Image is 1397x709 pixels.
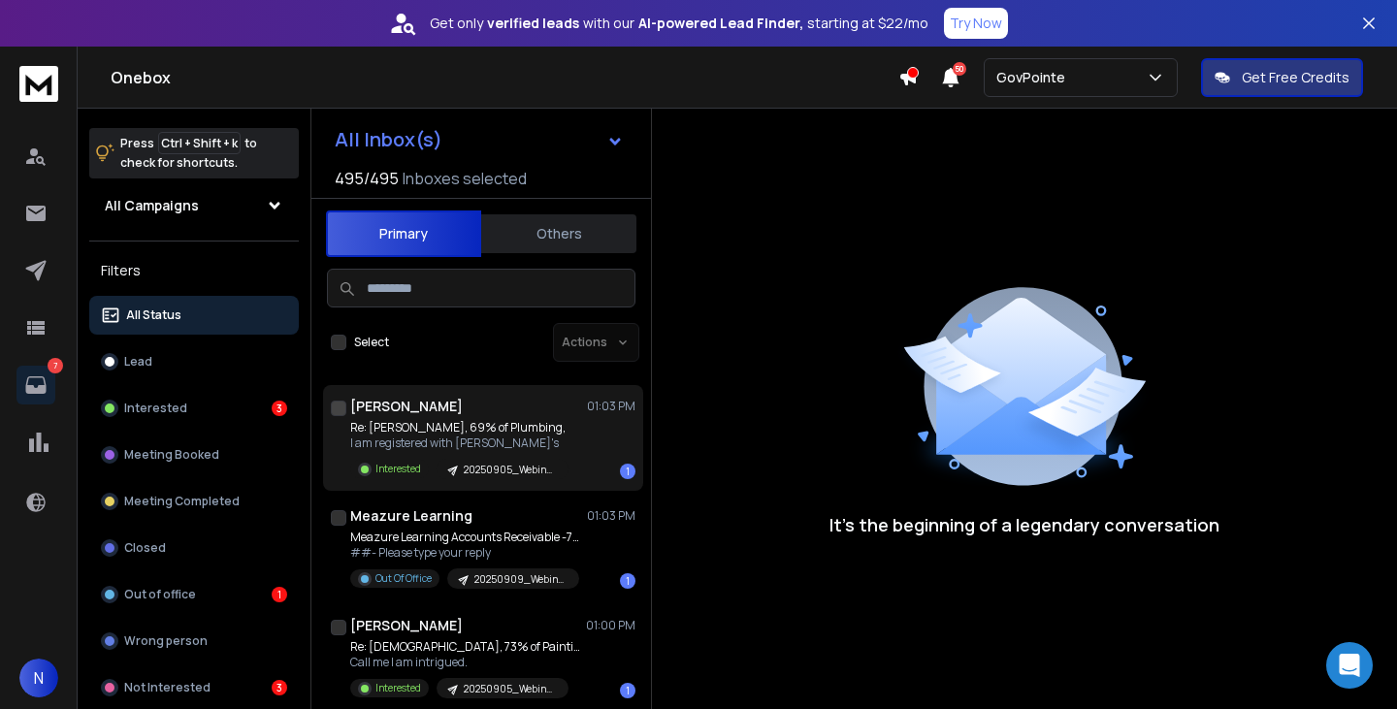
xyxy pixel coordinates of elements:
p: Interested [124,401,187,416]
h1: All Campaigns [105,196,199,215]
label: Select [354,335,389,350]
div: 1 [620,464,635,479]
p: Closed [124,540,166,556]
p: Re: [PERSON_NAME], 69% of Plumbing, [350,420,569,435]
p: 01:00 PM [586,618,635,633]
p: ##- Please type your reply [350,545,583,561]
p: GovPointe [996,68,1073,87]
h1: [PERSON_NAME] [350,616,463,635]
div: 1 [620,683,635,698]
p: 01:03 PM [587,508,635,524]
span: 495 / 495 [335,167,399,190]
p: Call me I am intrigued. [350,655,583,670]
p: Wrong person [124,633,208,649]
p: Out Of Office [375,571,432,586]
div: 1 [272,587,287,602]
button: N [19,659,58,697]
p: 7 [48,358,63,373]
button: Meeting Booked [89,435,299,474]
p: Meeting Booked [124,447,219,463]
h1: Meazure Learning [350,506,472,526]
div: 3 [272,401,287,416]
button: Others [481,212,636,255]
h1: All Inbox(s) [335,130,442,149]
p: Get only with our starting at $22/mo [430,14,928,33]
p: Try Now [950,14,1002,33]
p: I am registered with [PERSON_NAME]'s [350,435,569,451]
h1: [PERSON_NAME] [350,397,463,416]
strong: AI-powered Lead Finder, [638,14,803,33]
p: Interested [375,681,421,695]
p: Not Interested [124,680,211,695]
img: logo [19,66,58,102]
strong: verified leads [487,14,579,33]
button: Not Interested3 [89,668,299,707]
a: 7 [16,366,55,404]
button: All Campaigns [89,186,299,225]
button: Get Free Credits [1201,58,1363,97]
button: Meeting Completed [89,482,299,521]
p: Interested [375,462,421,476]
div: 1 [620,573,635,589]
h1: Onebox [111,66,898,89]
button: Lead [89,342,299,381]
div: 3 [272,680,287,695]
p: Re: [DEMOGRAPHIC_DATA], 73% of Painting [350,639,583,655]
p: Meazure Learning Accounts Receivable -7206771: [350,530,583,545]
button: Closed [89,529,299,567]
button: Try Now [944,8,1008,39]
span: 50 [953,62,966,76]
h3: Inboxes selected [403,167,527,190]
p: Meeting Completed [124,494,240,509]
p: All Status [126,307,181,323]
p: 20250905_Webinar-[PERSON_NAME](0910-11)-Nationwide Facility Support Contracts [464,682,557,696]
p: 20250909_Webinar-[PERSON_NAME](09011-0912)-NAICS EDU Support - Nationwide Contracts [474,572,568,587]
p: It’s the beginning of a legendary conversation [829,511,1219,538]
button: Primary [326,210,481,257]
h3: Filters [89,257,299,284]
p: Lead [124,354,152,370]
button: Interested3 [89,389,299,428]
button: All Status [89,296,299,335]
p: Press to check for shortcuts. [120,134,257,173]
span: Ctrl + Shift + k [158,132,241,154]
button: Out of office1 [89,575,299,614]
p: 01:03 PM [587,399,635,414]
p: Out of office [124,587,196,602]
p: 20250905_Webinar-[PERSON_NAME](0910-11)-Nationwide Facility Support Contracts [464,463,557,477]
button: Wrong person [89,622,299,661]
p: Get Free Credits [1242,68,1349,87]
div: Open Intercom Messenger [1326,642,1373,689]
button: All Inbox(s) [319,120,639,159]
